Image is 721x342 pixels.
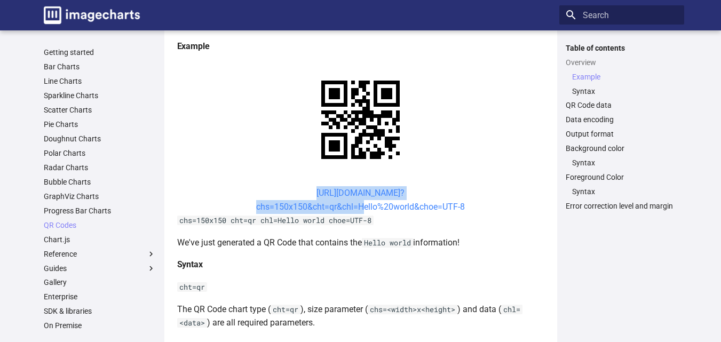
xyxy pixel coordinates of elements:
code: Hello world [362,238,413,248]
code: chs=<width>x<height> [368,305,457,314]
a: GraphViz Charts [44,192,156,201]
a: Overview [566,58,678,67]
a: SDK & libraries [44,306,156,316]
a: On Premise [44,321,156,330]
a: Pie Charts [44,120,156,129]
a: Progress Bar Charts [44,206,156,216]
a: Background color [566,144,678,153]
img: logo [44,6,140,24]
a: Error correction level and margin [566,201,678,211]
nav: Overview [566,72,678,96]
a: QR Codes [44,220,156,230]
a: Output format [566,129,678,139]
label: Table of contents [559,43,684,53]
label: Guides [44,264,156,273]
a: Gallery [44,277,156,287]
a: Scatter Charts [44,105,156,115]
a: Polar Charts [44,148,156,158]
a: Getting started [44,47,156,57]
a: Data encoding [566,115,678,124]
a: Bubble Charts [44,177,156,187]
input: Search [559,5,684,25]
a: Chart.js [44,235,156,244]
code: chs=150x150 cht=qr chl=Hello world choe=UTF-8 [177,216,374,225]
a: Enterprise [44,292,156,301]
a: [URL][DOMAIN_NAME]?chs=150x150&cht=qr&chl=Hello%20world&choe=UTF-8 [256,188,465,212]
a: QR Code data [566,100,678,110]
a: Radar Charts [44,163,156,172]
a: Image-Charts documentation [39,2,144,28]
img: chart [303,62,418,178]
a: Bar Charts [44,62,156,71]
nav: Table of contents [559,43,684,211]
h4: Syntax [177,258,544,272]
a: Syntax [572,187,678,196]
code: cht=qr [177,282,207,292]
h4: Example [177,39,544,53]
label: Reference [44,249,156,259]
a: Sparkline Charts [44,91,156,100]
a: Syntax [572,86,678,96]
a: Doughnut Charts [44,134,156,144]
p: The QR Code chart type ( ), size parameter ( ) and data ( ) are all required parameters. [177,303,544,330]
nav: Foreground Color [566,187,678,196]
a: Foreground Color [566,172,678,182]
p: We've just generated a QR Code that contains the information! [177,236,544,250]
code: cht=qr [271,305,300,314]
nav: Background color [566,158,678,168]
a: Example [572,72,678,82]
a: Line Charts [44,76,156,86]
a: Syntax [572,158,678,168]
